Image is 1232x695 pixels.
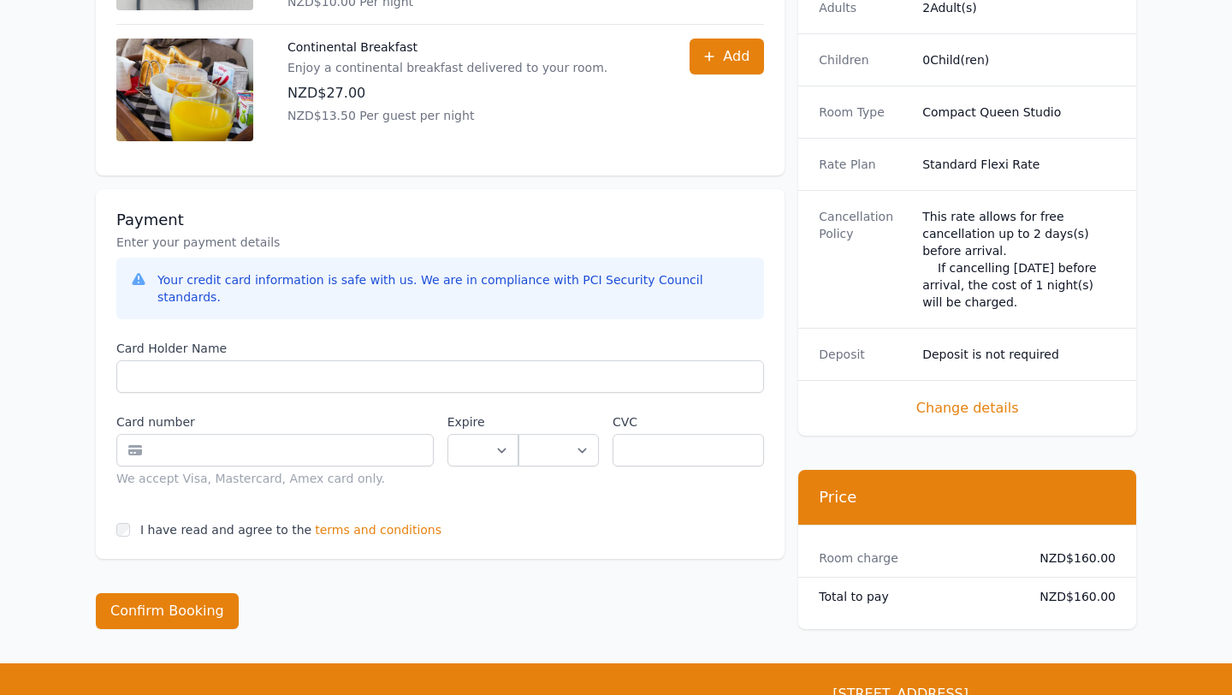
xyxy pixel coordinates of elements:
[922,104,1116,121] dd: Compact Queen Studio
[116,340,764,357] label: Card Holder Name
[819,156,909,173] dt: Rate Plan
[447,413,518,431] label: Expire
[116,470,434,487] div: We accept Visa, Mastercard, Amex card only.
[723,46,749,67] span: Add
[922,156,1116,173] dd: Standard Flexi Rate
[287,83,607,104] p: NZD$27.00
[922,51,1116,68] dd: 0 Child(ren)
[116,39,253,141] img: Continental Breakfast
[518,413,599,431] label: .
[922,346,1116,363] dd: Deposit is not required
[140,523,311,537] label: I have read and agree to the
[287,39,607,56] p: Continental Breakfast
[819,398,1116,419] span: Change details
[287,59,607,76] p: Enjoy a continental breakfast delivered to your room.
[922,208,1116,311] div: This rate allows for free cancellation up to 2 days(s) before arrival. If cancelling [DATE] befor...
[819,346,909,363] dt: Deposit
[613,413,764,431] label: CVC
[819,104,909,121] dt: Room Type
[287,107,607,124] p: NZD$13.50 Per guest per night
[690,39,764,74] button: Add
[819,549,1012,567] dt: Room charge
[819,208,909,311] dt: Cancellation Policy
[96,593,239,629] button: Confirm Booking
[116,234,764,251] p: Enter your payment details
[116,210,764,230] h3: Payment
[1026,549,1116,567] dd: NZD$160.00
[1026,588,1116,605] dd: NZD$160.00
[819,51,909,68] dt: Children
[819,588,1012,605] dt: Total to pay
[819,487,1116,508] h3: Price
[315,521,441,538] span: terms and conditions
[157,271,750,306] div: Your credit card information is safe with us. We are in compliance with PCI Security Council stan...
[116,413,434,431] label: Card number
